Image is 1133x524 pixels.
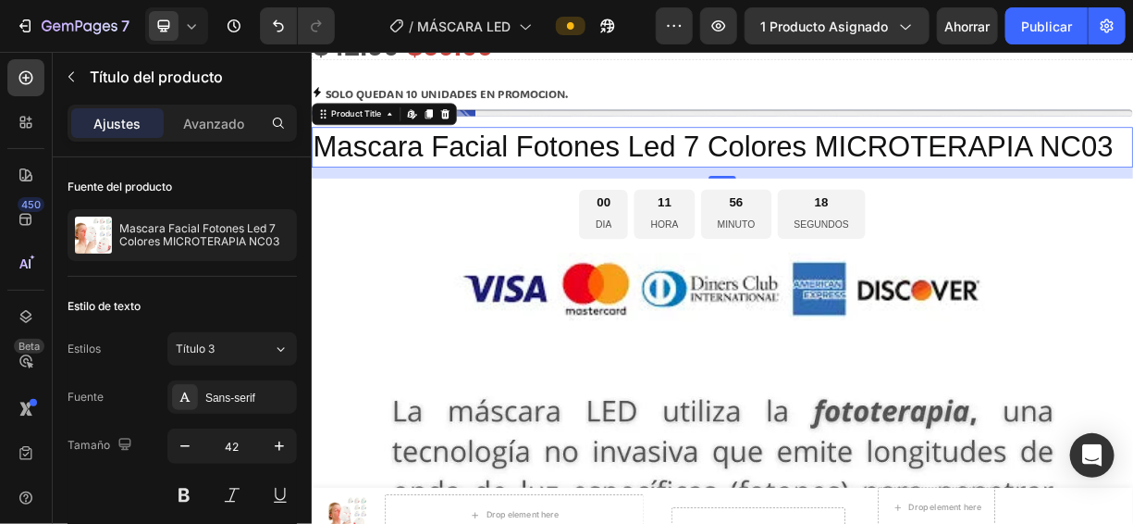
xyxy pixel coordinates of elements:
font: 7 [121,17,129,35]
font: Sans-serif [205,392,255,405]
font: Título 3 [176,342,215,356]
font: Fuente [68,390,104,404]
button: 7 [7,7,138,44]
p: SEGUNDOS [652,223,726,246]
div: Abrir Intercom Messenger [1070,433,1115,478]
div: 56 [548,194,599,216]
font: 1 producto asignado [760,19,888,34]
div: 18 [652,194,726,216]
font: Beta [18,340,40,353]
font: Estilos [68,342,101,356]
button: Publicar [1005,7,1088,44]
div: 00 [384,194,405,216]
font: Tamaño [68,438,110,452]
font: Fuente del producto [68,180,172,193]
p: Título del producto [90,66,289,88]
div: Deshacer/Rehacer [260,7,335,44]
font: Avanzado [183,116,244,131]
font: Estilo de texto [68,299,141,313]
button: Ahorrar [937,7,998,44]
font: 450 [21,198,41,211]
font: MÁSCARA LED [418,19,511,34]
font: / [410,19,414,34]
img: Imagen de característica del producto [75,217,112,254]
font: Publicar [1021,19,1072,34]
font: Ahorrar [945,19,991,34]
p: MINUTO [548,223,599,246]
button: 1 producto asignado [745,7,930,44]
p: HORA [458,223,495,246]
button: Título 3 [167,332,297,366]
iframe: Área de diseño [312,52,1133,524]
font: Título del producto [90,68,223,86]
font: Mascara Facial Fotones Led 7 Colores MICROTERAPIA NC03 [119,221,279,248]
div: 11 [458,194,495,216]
img: TARJETAS.webp [177,272,933,364]
font: Ajustes [94,116,142,131]
p: DIA [384,223,405,246]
